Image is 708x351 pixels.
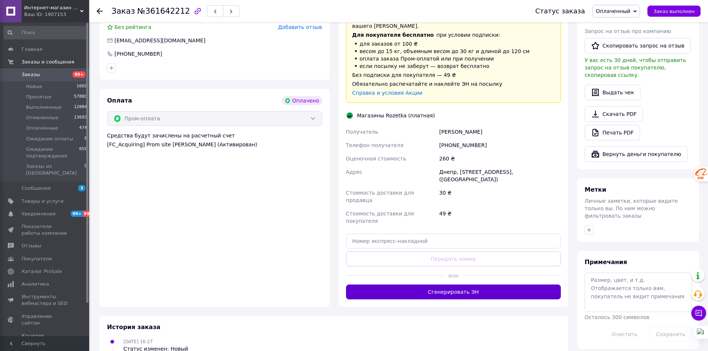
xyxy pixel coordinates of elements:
[107,324,161,331] span: История заказа
[585,314,649,320] span: Осталось 300 символов
[585,198,678,219] span: Личные заметки, которые видите только вы. По ним можно фильтровать заказы
[346,169,362,175] span: Адрес
[22,332,69,346] span: Кошелек компании
[111,7,135,16] span: Заказ
[346,190,414,203] span: Стоимость доставки для продавца
[26,146,79,159] span: Ожидание подтверждения
[346,285,561,299] button: Сгенерировать ЭН
[355,112,437,119] div: Магазины Rozetka (платная)
[346,156,407,162] span: Оценочная стоимость
[346,234,561,248] input: Номер экспресс-накладной
[84,163,87,176] span: 0
[346,142,404,148] span: Телефон получателя
[22,46,42,53] span: Главная
[282,96,322,105] div: Оплачено
[123,339,153,344] span: [DATE] 16:27
[647,6,701,17] button: Заказ выполнен
[585,106,643,122] a: Скачать PDF
[26,83,42,90] span: Новые
[22,243,41,249] span: Отзывы
[24,4,80,11] span: Интернет-магазин "Бленда-Шоп"
[22,198,64,205] span: Товары и услуги
[79,146,87,159] span: 659
[26,136,73,142] span: Ожидание оплаты
[352,90,423,96] a: Справка и условия Акции
[22,71,40,78] span: Заказы
[71,211,83,217] span: 99+
[83,211,95,217] span: 99+
[22,59,74,65] span: Заказы и сообщения
[22,281,49,287] span: Аналитика
[352,55,555,62] li: оплата заказа Пром-оплатой или при получении
[438,125,562,139] div: [PERSON_NAME]
[596,8,630,14] span: Оплаченный
[691,306,706,321] button: Чат с покупателем
[438,165,562,186] div: Днепр, [STREET_ADDRESS], ([GEOGRAPHIC_DATA])
[114,24,151,30] span: Без рейтинга
[352,15,555,30] div: (согласно условиям акции) — списываются с вашего [PERSON_NAME].
[114,38,206,43] span: [EMAIL_ADDRESS][DOMAIN_NAME]
[352,71,555,79] div: Без подписки для покупателя — 49 ₴
[585,85,640,100] button: Выдать чек
[352,62,555,70] li: если посылку не заберут — возврат бесплатно
[107,132,322,148] div: Средства будут зачислены на расчетный счет
[443,272,464,279] span: или
[26,104,62,111] span: Выполненные
[438,139,562,152] div: [PHONE_NUMBER]
[72,71,85,78] span: 99+
[137,7,190,16] span: №361642212
[26,94,52,100] span: Принятые
[352,48,555,55] li: весом до 15 кг, объемным весом до 30 кг и длиной до 120 см
[278,24,322,30] span: Добавить отзыв
[352,40,555,48] li: для заказов от 100 ₴
[26,163,84,176] span: Заказы из [GEOGRAPHIC_DATA]
[24,11,89,18] div: Ваш ID: 1907153
[346,129,378,135] span: Получатель
[74,104,87,111] span: 12884
[438,186,562,207] div: 30 ₴
[107,97,132,104] span: Оплата
[22,268,62,275] span: Каталог ProSale
[653,9,695,14] span: Заказ выполнен
[74,114,87,121] span: 13693
[107,141,322,148] div: [FC_Acquiring] Prom site [PERSON_NAME] (Активирован)
[585,28,671,34] span: Запрос на отзыв про компанию
[438,152,562,165] div: 260 ₴
[22,185,51,192] span: Сообщения
[352,80,555,88] div: Обязательно распечатайте и наклейте ЭН на посылку
[79,125,87,131] span: 474
[26,125,58,131] span: Оплаченные
[97,7,103,15] div: Вернуться назад
[22,293,69,307] span: Инструменты вебмастера и SEO
[84,136,87,142] span: 8
[78,185,85,191] span: 3
[114,50,163,58] div: [PHONE_NUMBER]
[4,26,88,39] input: Поиск
[535,7,585,15] div: Статус заказа
[585,146,688,162] button: Вернуть деньги покупателю
[22,223,69,237] span: Показатели работы компании
[438,207,562,228] div: 49 ₴
[22,211,55,217] span: Уведомления
[585,259,627,266] span: Примечания
[77,83,87,90] span: 1665
[74,94,87,100] span: 57880
[585,125,640,140] a: Печать PDF
[346,211,414,224] span: Стоимость доставки для покупателя
[22,313,69,326] span: Управление сайтом
[26,114,58,121] span: Отмененные
[585,57,686,78] span: У вас есть 30 дней, чтобы отправить запрос на отзыв покупателю, скопировав ссылку.
[585,186,606,193] span: Метки
[352,31,555,39] div: при условии подписки:
[22,256,52,262] span: Покупатели
[585,38,691,53] button: Скопировать запрос на отзыв
[352,32,434,38] span: Для покупателя бесплатно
